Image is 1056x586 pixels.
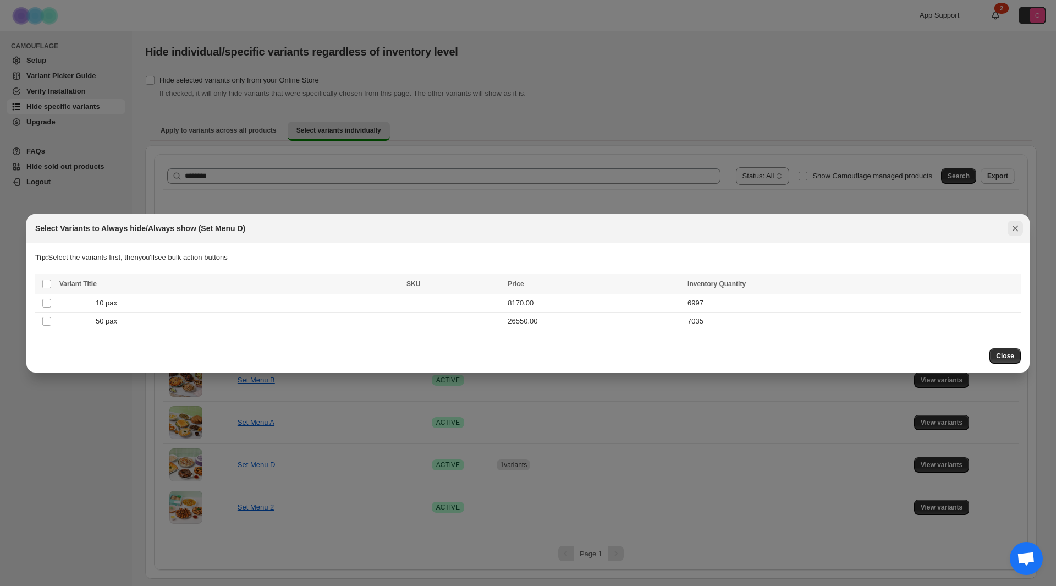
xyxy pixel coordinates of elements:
[96,298,123,309] span: 10 pax
[684,294,1021,312] td: 6997
[687,280,746,288] span: Inventory Quantity
[96,316,123,327] span: 50 pax
[684,312,1021,330] td: 7035
[35,223,245,234] h2: Select Variants to Always hide/Always show (Set Menu D)
[406,280,420,288] span: SKU
[508,280,524,288] span: Price
[996,352,1014,360] span: Close
[989,348,1021,364] button: Close
[35,253,48,261] strong: Tip:
[1010,542,1043,575] a: Open chat
[504,312,684,330] td: 26550.00
[59,280,97,288] span: Variant Title
[35,252,1021,263] p: Select the variants first, then you'll see bulk action buttons
[1008,221,1023,236] button: Close
[504,294,684,312] td: 8170.00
